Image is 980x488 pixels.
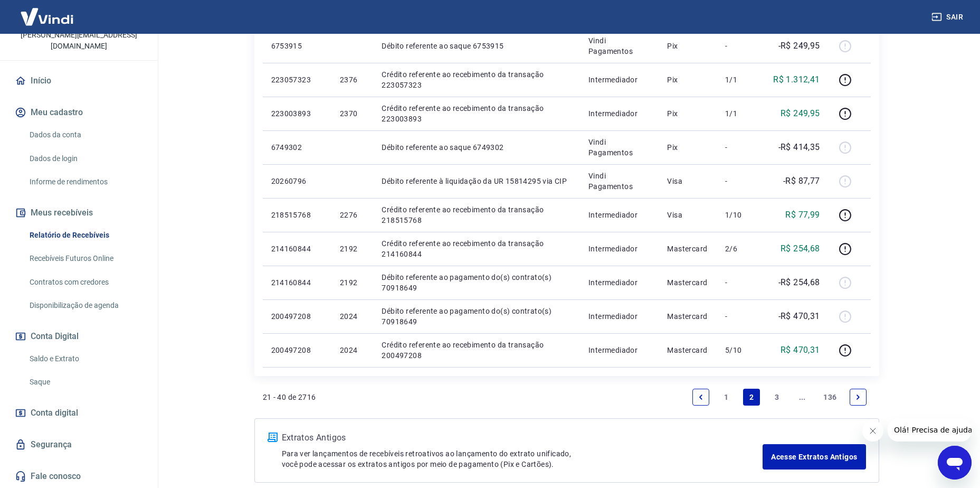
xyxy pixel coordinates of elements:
[25,224,145,246] a: Relatório de Recebíveis
[282,448,763,470] p: Para ver lançamentos de recebíveis retroativos ao lançamento do extrato unificado, você pode aces...
[271,345,323,355] p: 200497208
[725,176,756,186] p: -
[340,74,365,85] p: 2376
[588,171,651,192] p: Vindi Pagamentos
[778,40,820,52] p: -R$ 249,95
[773,73,820,86] p: R$ 1.312,41
[778,276,820,289] p: -R$ 254,68
[382,176,572,186] p: Débito referente à liquidação da UR 15814295 via CIP
[692,389,709,406] a: Previous page
[271,41,323,51] p: 6753915
[725,277,756,288] p: -
[781,344,820,356] p: R$ 470,31
[725,74,756,85] p: 1/1
[13,201,145,224] button: Meus recebíveis
[340,210,365,220] p: 2276
[725,108,756,119] p: 1/1
[263,392,316,402] p: 21 - 40 de 2716
[667,277,708,288] p: Mastercard
[725,311,756,322] p: -
[271,311,323,322] p: 200497208
[725,345,756,355] p: 5/10
[667,142,708,153] p: Pix
[819,389,841,406] a: Page 136
[271,176,323,186] p: 20260796
[340,311,365,322] p: 2024
[888,418,972,442] iframe: Mensagem da empresa
[271,108,323,119] p: 223003893
[13,433,145,456] a: Segurança
[688,384,870,410] ul: Pagination
[783,175,820,187] p: -R$ 87,77
[718,389,735,406] a: Page 1
[340,108,365,119] p: 2370
[271,210,323,220] p: 218515768
[382,306,572,327] p: Débito referente ao pagamento do(s) contrato(s) 70918649
[382,340,572,361] p: Crédito referente ao recebimento da transação 200497208
[13,101,145,124] button: Meu cadastro
[340,243,365,254] p: 2192
[667,311,708,322] p: Mastercard
[667,108,708,119] p: Pix
[382,272,572,293] p: Débito referente ao pagamento do(s) contrato(s) 70918649
[340,277,365,288] p: 2192
[271,243,323,254] p: 214160844
[271,142,323,153] p: 6749302
[794,389,811,406] a: Jump forward
[725,210,756,220] p: 1/10
[667,243,708,254] p: Mastercard
[725,243,756,254] p: 2/6
[25,371,145,393] a: Saque
[271,277,323,288] p: 214160844
[938,446,972,480] iframe: Botão para abrir a janela de mensagens
[781,242,820,255] p: R$ 254,68
[725,142,756,153] p: -
[31,406,78,420] span: Conta digital
[25,124,145,146] a: Dados da conta
[271,74,323,85] p: 223057323
[13,465,145,488] a: Fale conosco
[340,345,365,355] p: 2024
[382,103,572,124] p: Crédito referente ao recebimento da transação 223003893
[382,41,572,51] p: Débito referente ao saque 6753915
[25,348,145,370] a: Saldo e Extrato
[282,431,763,444] p: Extratos Antigos
[25,295,145,316] a: Disponibilização de agenda
[667,210,708,220] p: Visa
[13,325,145,348] button: Conta Digital
[850,389,867,406] a: Next page
[6,7,89,16] span: Olá! Precisa de ajuda?
[785,209,820,221] p: R$ 77,99
[778,310,820,323] p: -R$ 470,31
[667,345,708,355] p: Mastercard
[588,277,651,288] p: Intermediador
[13,1,81,33] img: Vindi
[25,271,145,293] a: Contratos com credores
[382,238,572,259] p: Crédito referente ao recebimento da transação 214160844
[25,148,145,170] a: Dados de login
[929,7,967,27] button: Sair
[781,107,820,120] p: R$ 249,95
[862,420,883,442] iframe: Fechar mensagem
[743,389,760,406] a: Page 2 is your current page
[588,311,651,322] p: Intermediador
[588,35,651,57] p: Vindi Pagamentos
[588,345,651,355] p: Intermediador
[588,210,651,220] p: Intermediador
[13,69,145,92] a: Início
[382,204,572,226] p: Crédito referente ao recebimento da transação 218515768
[25,248,145,269] a: Recebíveis Futuros Online
[768,389,785,406] a: Page 3
[667,41,708,51] p: Pix
[778,141,820,154] p: -R$ 414,35
[763,444,865,470] a: Acesse Extratos Antigos
[13,401,145,425] a: Conta digital
[8,30,149,52] p: [PERSON_NAME][EMAIL_ADDRESS][DOMAIN_NAME]
[588,108,651,119] p: Intermediador
[382,69,572,90] p: Crédito referente ao recebimento da transação 223057323
[588,137,651,158] p: Vindi Pagamentos
[588,74,651,85] p: Intermediador
[268,433,278,442] img: ícone
[667,74,708,85] p: Pix
[382,142,572,153] p: Débito referente ao saque 6749302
